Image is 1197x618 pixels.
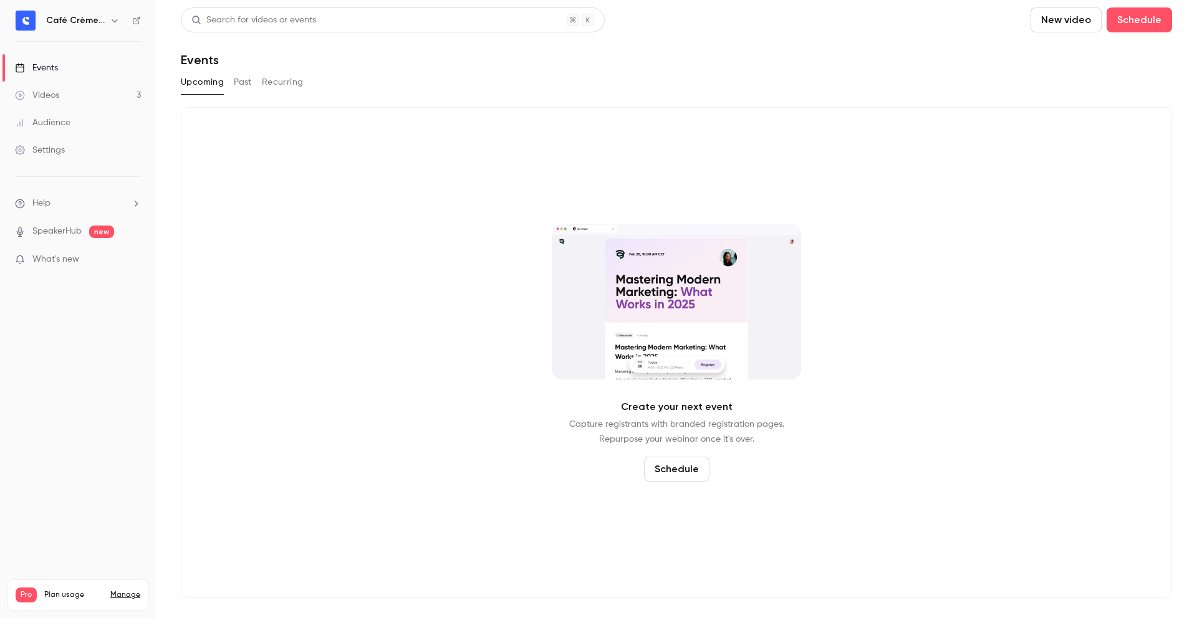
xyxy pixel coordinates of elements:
[644,457,709,482] button: Schedule
[15,144,65,156] div: Settings
[569,417,784,447] p: Capture registrants with branded registration pages. Repurpose your webinar once it's over.
[16,587,37,602] span: Pro
[621,399,733,414] p: Create your next event
[44,590,103,600] span: Plan usage
[15,116,70,129] div: Audience
[110,590,140,600] a: Manage
[15,89,59,102] div: Videos
[262,72,304,92] button: Recurring
[16,11,36,31] img: Café Crème Club
[32,197,50,210] span: Help
[1107,7,1172,32] button: Schedule
[15,197,141,210] li: help-dropdown-opener
[32,225,82,238] a: SpeakerHub
[1031,7,1102,32] button: New video
[181,72,224,92] button: Upcoming
[15,62,58,74] div: Events
[191,14,316,27] div: Search for videos or events
[234,72,252,92] button: Past
[181,52,219,67] h1: Events
[46,14,105,27] h6: Café Crème Club
[32,253,79,266] span: What's new
[89,226,114,238] span: new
